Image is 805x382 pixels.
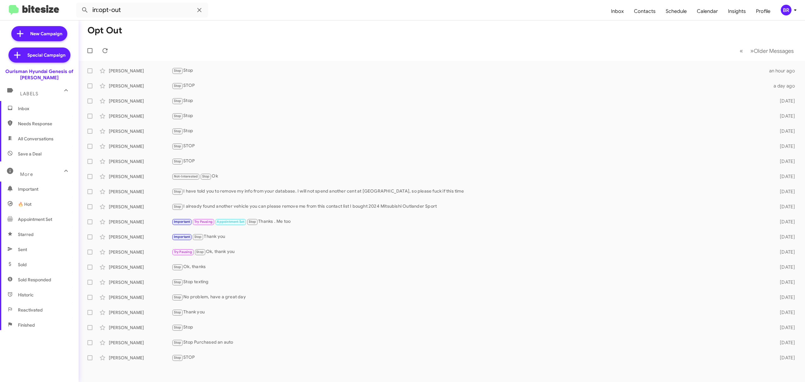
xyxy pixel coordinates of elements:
span: All Conversations [18,136,53,142]
div: Stop [172,97,768,104]
div: [DATE] [768,173,800,180]
span: New Campaign [30,31,62,37]
span: Stop [202,174,210,178]
div: [PERSON_NAME] [109,279,172,285]
span: Inbox [18,105,71,112]
div: BR [781,5,791,15]
div: Ok, thanks [172,263,768,271]
span: Stop [174,159,181,163]
button: Next [747,44,797,57]
div: [PERSON_NAME] [109,264,172,270]
button: BR [775,5,798,15]
div: STOP [172,82,768,89]
div: Stop [172,67,768,74]
div: [DATE] [768,98,800,104]
div: [PERSON_NAME] [109,340,172,346]
div: [PERSON_NAME] [109,249,172,255]
a: Contacts [629,2,661,20]
div: a day ago [768,83,800,89]
span: Sold Responded [18,277,51,283]
span: Starred [18,231,34,238]
span: Stop [174,325,181,329]
span: Needs Response [18,121,71,127]
span: Stop [174,295,181,299]
span: Save a Deal [18,151,42,157]
span: Reactivated [18,307,43,313]
div: [DATE] [768,264,800,270]
div: [DATE] [768,143,800,149]
div: Thanks . Me too [172,218,768,225]
a: Special Campaign [8,48,70,63]
span: Stop [249,220,256,224]
div: Thank you [172,233,768,240]
span: Profile [751,2,775,20]
div: [DATE] [768,219,800,225]
span: Sold [18,261,27,268]
span: Stop [174,69,181,73]
span: Important [174,220,190,224]
span: Sent [18,246,27,253]
div: STOP [172,158,768,165]
a: Calendar [692,2,723,20]
div: Stop [172,112,768,120]
div: Ok [172,173,768,180]
div: [DATE] [768,340,800,346]
a: Insights [723,2,751,20]
div: [PERSON_NAME] [109,158,172,165]
div: an hour ago [768,68,800,74]
span: « [740,47,743,55]
div: I already found another vehicle you can please remove me from this contact list I bought 2024 Mit... [172,203,768,210]
div: [DATE] [768,309,800,316]
span: Important [174,235,190,239]
span: Schedule [661,2,692,20]
span: Labels [20,91,38,97]
div: [PERSON_NAME] [109,173,172,180]
div: Thank you [172,309,768,316]
input: Search [76,3,208,18]
span: Stop [196,250,204,254]
span: Stop [174,310,181,314]
span: Try Pausing [194,220,213,224]
div: [PERSON_NAME] [109,143,172,149]
span: » [750,47,754,55]
div: [DATE] [768,113,800,119]
span: Stop [194,235,202,239]
div: [PERSON_NAME] [109,188,172,195]
span: Stop [174,144,181,148]
div: Stop Purchased an auto [172,339,768,346]
span: Stop [174,340,181,345]
span: Finished [18,322,35,328]
span: Stop [174,189,181,194]
span: Appointment Set [217,220,244,224]
span: Older Messages [754,48,794,54]
div: Stop [172,324,768,331]
div: [PERSON_NAME] [109,355,172,361]
div: [DATE] [768,355,800,361]
span: Stop [174,356,181,360]
span: Try Pausing [174,250,192,254]
div: [DATE] [768,279,800,285]
div: [DATE] [768,128,800,134]
div: No problem, have a great day [172,294,768,301]
div: Ok, thank you [172,248,768,256]
span: Special Campaign [27,52,65,58]
div: STOP [172,354,768,361]
div: Stop [172,127,768,135]
span: Historic [18,292,34,298]
div: [PERSON_NAME] [109,234,172,240]
div: [DATE] [768,249,800,255]
span: More [20,171,33,177]
div: [PERSON_NAME] [109,309,172,316]
span: Appointment Set [18,216,52,222]
nav: Page navigation example [736,44,797,57]
div: [PERSON_NAME] [109,204,172,210]
div: [DATE] [768,234,800,240]
button: Previous [736,44,747,57]
div: Stop texting [172,278,768,286]
span: Not-Interested [174,174,198,178]
a: Inbox [606,2,629,20]
div: STOP [172,143,768,150]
